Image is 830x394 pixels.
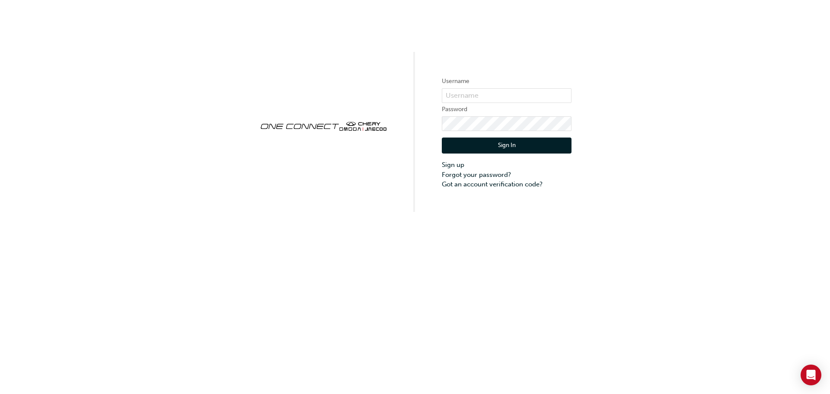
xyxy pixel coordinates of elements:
img: oneconnect [259,114,388,137]
input: Username [442,88,571,103]
a: Got an account verification code? [442,179,571,189]
label: Username [442,76,571,86]
label: Password [442,104,571,115]
button: Sign In [442,138,571,154]
a: Forgot your password? [442,170,571,180]
a: Sign up [442,160,571,170]
div: Open Intercom Messenger [801,365,821,385]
